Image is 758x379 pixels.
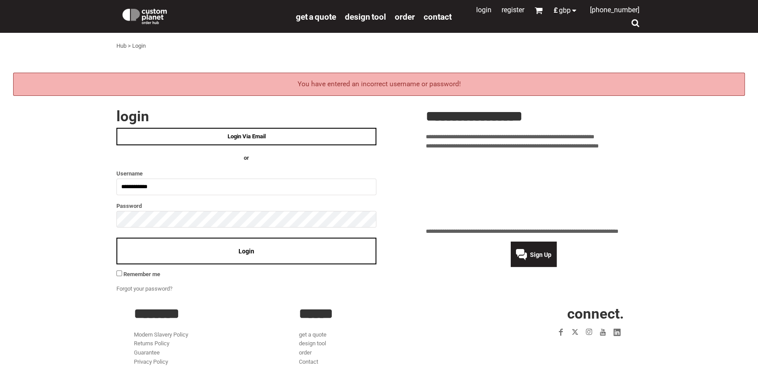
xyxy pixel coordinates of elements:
[426,156,642,222] iframe: Customer reviews powered by Trustpilot
[299,340,326,347] a: design tool
[116,42,126,49] a: Hub
[121,7,168,24] img: Custom Planet
[559,7,571,14] span: GBP
[239,248,254,255] span: Login
[530,251,551,258] span: Sign Up
[116,154,376,163] h4: OR
[345,11,386,21] a: design tool
[424,12,452,22] span: Contact
[299,349,312,356] a: order
[554,7,559,14] span: £
[116,201,376,211] label: Password
[116,128,376,145] a: Login Via Email
[132,42,146,51] div: Login
[424,11,452,21] a: Contact
[134,349,160,356] a: Guarantee
[503,344,624,355] iframe: Customer reviews powered by Trustpilot
[13,73,745,96] div: You have entered an incorrect username or password!
[116,285,172,292] a: Forgot your password?
[116,270,122,276] input: Remember me
[296,11,336,21] a: get a quote
[464,306,624,321] h2: CONNECT.
[116,2,291,28] a: Custom Planet
[128,42,131,51] div: >
[299,358,318,365] a: Contact
[123,271,160,277] span: Remember me
[134,358,168,365] a: Privacy Policy
[395,12,415,22] span: order
[116,168,376,179] label: Username
[134,340,169,347] a: Returns Policy
[590,6,639,14] span: [PHONE_NUMBER]
[296,12,336,22] span: get a quote
[134,331,188,338] a: Modern Slavery Policy
[228,133,266,140] span: Login Via Email
[116,109,376,123] h2: Login
[299,331,326,338] a: get a quote
[476,6,491,14] a: Login
[502,6,524,14] a: Register
[345,12,386,22] span: design tool
[395,11,415,21] a: order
